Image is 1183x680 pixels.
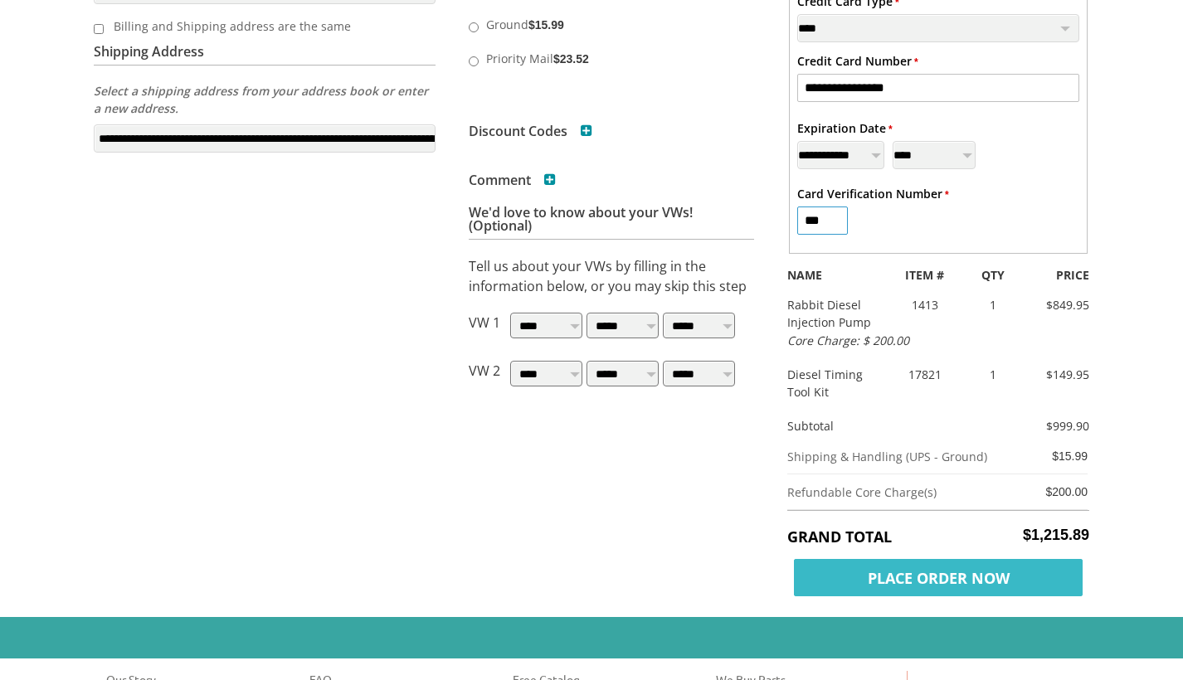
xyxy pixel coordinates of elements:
label: Credit Card Number [797,52,918,70]
div: 1 [966,296,1020,313]
div: 17821 [884,366,966,383]
div: Core Charge: $ 200.00 [775,332,993,349]
p: VW 1 [469,313,500,344]
div: Diesel Timing Tool Kit [775,366,884,401]
span: $15.99 [1052,449,1088,463]
span: $1,215.89 [1023,527,1089,544]
h3: Discount Codes [469,124,592,138]
td: Shipping & Handling (UPS - Ground) [787,439,1037,474]
h3: We'd love to know about your VWs! (Optional) [469,206,754,240]
div: Rabbit Diesel Injection Pump [775,296,884,331]
label: Priority Mail [482,45,734,70]
div: PRICE [1020,266,1102,284]
div: 1 [966,366,1020,383]
div: ITEM # [884,266,966,284]
div: $149.95 [1020,366,1102,383]
p: Tell us about your VWs by filling in the information below, or you may skip this step [469,256,754,296]
label: Expiration Date [797,119,893,137]
td: Refundable Core Charge(s) [787,474,1037,510]
span: $15.99 [528,18,564,32]
h5: Grand Total [787,527,1089,546]
label: Select a shipping address from your address book or enter a new address. [94,82,436,117]
label: Billing and Shipping address are the same [104,12,412,40]
span: $23.52 [553,52,589,66]
div: Subtotal [775,417,1037,435]
h3: Comment [469,173,556,187]
span: Place Order Now [794,559,1083,596]
h3: Shipping Address [94,29,436,66]
label: Card Verification Number [797,185,949,202]
div: QTY [966,266,1020,284]
label: Ground [482,11,734,36]
div: NAME [775,266,884,284]
div: $849.95 [1020,296,1102,313]
button: Place Order Now [787,555,1089,592]
p: VW 2 [469,361,500,392]
div: $999.90 [1037,417,1089,435]
div: 1413 [884,296,966,313]
span: $200.00 [1045,485,1088,498]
